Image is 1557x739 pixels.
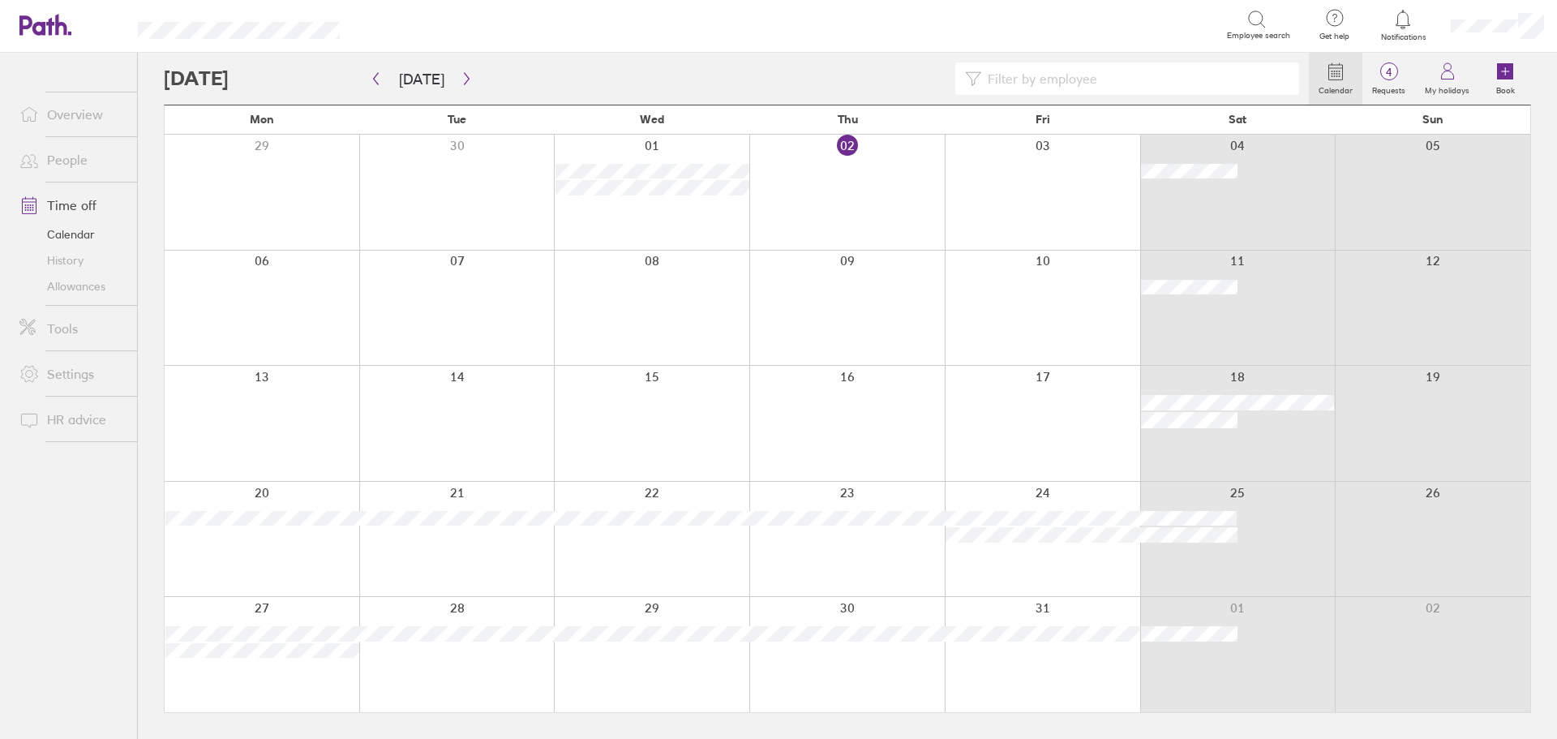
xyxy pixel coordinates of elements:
span: Employee search [1227,31,1290,41]
label: My holidays [1415,81,1479,96]
span: Fri [1036,113,1050,126]
a: Overview [6,98,137,131]
a: Calendar [1309,53,1362,105]
a: Settings [6,358,137,390]
span: Tue [448,113,466,126]
span: 4 [1362,66,1415,79]
a: Notifications [1377,8,1430,42]
label: Book [1486,81,1525,96]
span: Sun [1422,113,1443,126]
span: Sat [1229,113,1246,126]
a: Time off [6,189,137,221]
a: Calendar [6,221,137,247]
span: Wed [640,113,664,126]
button: [DATE] [386,66,457,92]
a: HR advice [6,403,137,436]
span: Get help [1308,32,1361,41]
span: Notifications [1377,32,1430,42]
label: Calendar [1309,81,1362,96]
a: People [6,144,137,176]
a: History [6,247,137,273]
a: Book [1479,53,1531,105]
span: Thu [838,113,858,126]
a: My holidays [1415,53,1479,105]
a: Allowances [6,273,137,299]
label: Requests [1362,81,1415,96]
span: Mon [250,113,274,126]
a: 4Requests [1362,53,1415,105]
a: Tools [6,312,137,345]
div: Search [384,17,425,32]
input: Filter by employee [981,63,1289,94]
